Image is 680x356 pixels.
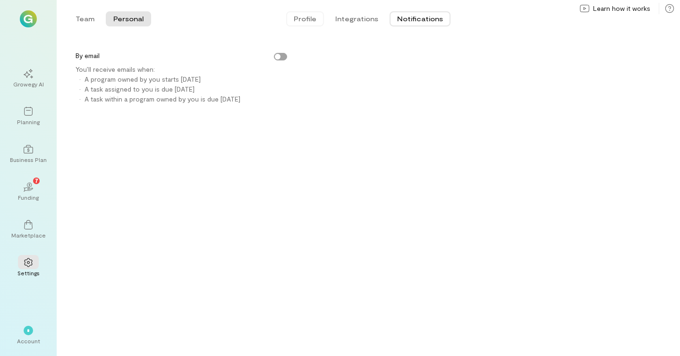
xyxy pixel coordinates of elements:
[11,99,45,133] a: Planning
[35,176,38,185] span: 7
[286,11,324,26] button: Profile
[79,74,657,84] li: · A program owned by you starts [DATE]
[68,11,102,26] button: Team
[76,51,287,60] label: By email
[17,269,40,277] div: Settings
[11,61,45,95] a: Growegy AI
[17,337,40,345] div: Account
[79,84,657,94] li: · A task assigned to you is due [DATE]
[390,11,450,26] button: Notifications
[11,175,45,209] a: Funding
[328,11,386,26] button: Integrations
[79,94,657,104] li: · A task within a program owned by you is due [DATE]
[593,4,650,13] span: Learn how it works
[10,156,47,163] div: Business Plan
[17,118,40,126] div: Planning
[76,65,155,73] span: You’ll receive emails when:
[11,231,46,239] div: Marketplace
[11,212,45,246] a: Marketplace
[18,194,39,201] div: Funding
[13,80,44,88] div: Growegy AI
[11,250,45,284] a: Settings
[11,318,45,352] div: *Account
[11,137,45,171] a: Business Plan
[106,11,151,26] button: Personal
